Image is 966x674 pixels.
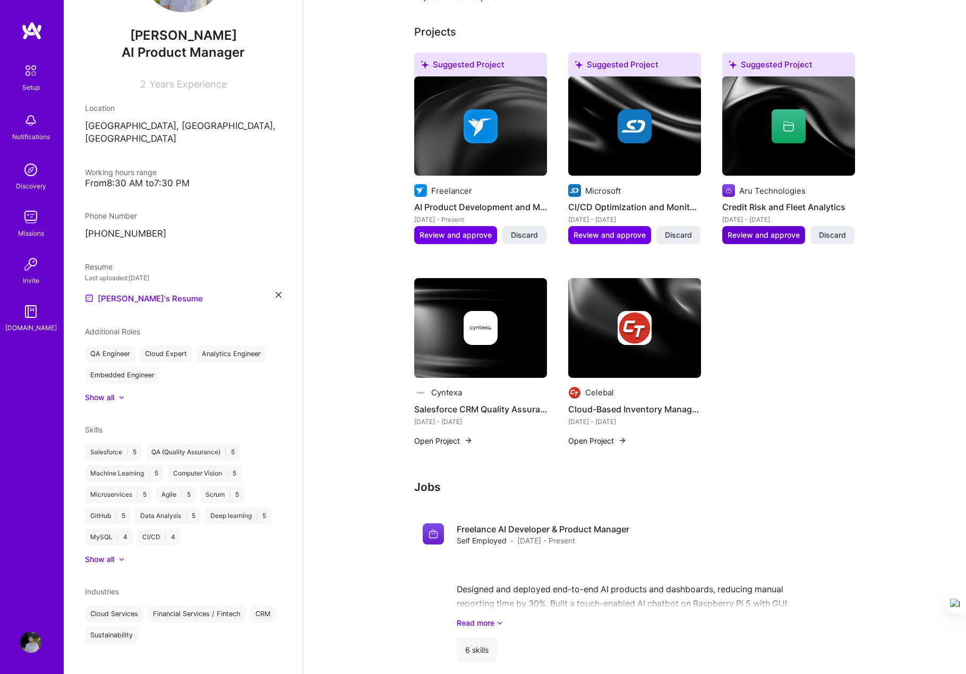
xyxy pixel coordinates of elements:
[85,345,135,362] div: QA Engineer
[464,436,473,445] img: arrow-right
[574,230,646,240] span: Review and approve
[85,627,138,644] div: Sustainability
[568,184,581,197] img: Company logo
[421,61,429,68] i: icon SuggestedTeams
[414,416,547,427] div: [DATE] - [DATE]
[656,226,700,244] button: Discard
[85,486,152,503] div: Microservices 5
[225,448,227,456] span: |
[85,294,93,303] img: Resume
[729,61,737,68] i: icon SuggestedTeams
[618,436,627,445] img: arrow-right
[136,490,139,499] span: |
[148,606,246,623] div: Financial Services / Fintech
[414,24,456,40] div: Projects
[722,214,855,225] div: [DATE] - [DATE]
[414,214,547,225] div: [DATE] - Present
[568,278,701,378] img: cover
[85,292,203,305] a: [PERSON_NAME]'s Resume
[414,435,473,446] button: Open Project
[722,76,855,176] img: cover
[414,402,547,416] h4: Salesforce CRM Quality Assurance
[117,533,119,541] span: |
[22,82,40,93] div: Setup
[568,214,701,225] div: [DATE] - [DATE]
[568,200,701,214] h4: CI/CD Optimization and Monitoring
[585,185,621,196] div: Microsoft
[148,469,150,478] span: |
[229,490,231,499] span: |
[85,120,281,145] p: [GEOGRAPHIC_DATA], [GEOGRAPHIC_DATA], [GEOGRAPHIC_DATA]
[497,617,503,628] i: icon ArrowDownSecondaryDark
[457,637,497,662] div: 6 skills
[85,392,114,403] div: Show all
[722,53,855,81] div: Suggested Project
[149,79,227,90] span: Years Experience
[414,184,427,197] img: Company logo
[414,386,427,399] img: Company logo
[420,230,492,240] span: Review and approve
[464,109,498,143] img: Company logo
[276,292,281,298] i: icon Close
[414,24,456,40] div: Add projects you've worked on
[665,230,692,240] span: Discard
[511,535,513,546] span: ·
[18,632,44,653] a: User Avatar
[23,275,39,286] div: Invite
[16,180,46,192] div: Discovery
[256,512,258,520] span: |
[85,178,281,189] div: From 8:30 AM to 7:30 PM
[575,61,583,68] i: icon SuggestedTeams
[250,606,276,623] div: CRM
[431,387,462,398] div: Cyntexa
[85,28,281,44] span: [PERSON_NAME]
[568,416,701,427] div: [DATE] - [DATE]
[502,226,546,244] button: Discard
[414,76,547,176] img: cover
[85,606,143,623] div: Cloud Services
[146,444,240,461] div: QA (Quality Assurance) 5
[414,53,547,81] div: Suggested Project
[739,185,806,196] div: Aru Technologies
[20,632,41,653] img: User Avatar
[464,311,498,345] img: Company logo
[126,448,129,456] span: |
[457,523,629,535] h4: Freelance AI Developer & Product Manager
[511,230,538,240] span: Discard
[819,230,846,240] span: Discard
[18,228,44,239] div: Missions
[85,554,114,565] div: Show all
[810,226,854,244] button: Discard
[414,200,547,214] h4: AI Product Development and Management
[618,109,652,143] img: Company logo
[135,507,201,524] div: Data Analysis 5
[85,529,133,546] div: MySQL 4
[137,529,181,546] div: CI/CD 4
[568,53,701,81] div: Suggested Project
[85,102,281,114] div: Location
[140,345,192,362] div: Cloud Expert
[85,228,281,240] p: [PHONE_NUMBER]
[20,254,41,275] img: Invite
[85,425,102,434] span: Skills
[414,480,855,494] h3: Jobs
[85,465,164,482] div: Machine Learning 5
[722,200,855,214] h4: Credit Risk and Fleet Analytics
[423,523,444,545] img: Company logo
[728,230,800,240] span: Review and approve
[168,465,242,482] div: Computer Vision 5
[200,486,244,503] div: Scrum 5
[140,79,146,90] span: 2
[414,278,547,378] img: cover
[618,311,652,345] img: Company logo
[585,387,614,398] div: Celebal
[568,226,651,244] button: Review and approve
[517,535,575,546] span: [DATE] - Present
[457,535,507,546] span: Self Employed
[156,486,196,503] div: Agile 5
[5,322,57,333] div: [DOMAIN_NAME]
[414,226,497,244] button: Review and approve
[568,386,581,399] img: Company logo
[196,345,266,362] div: Analytics Engineer
[85,367,160,384] div: Embedded Engineer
